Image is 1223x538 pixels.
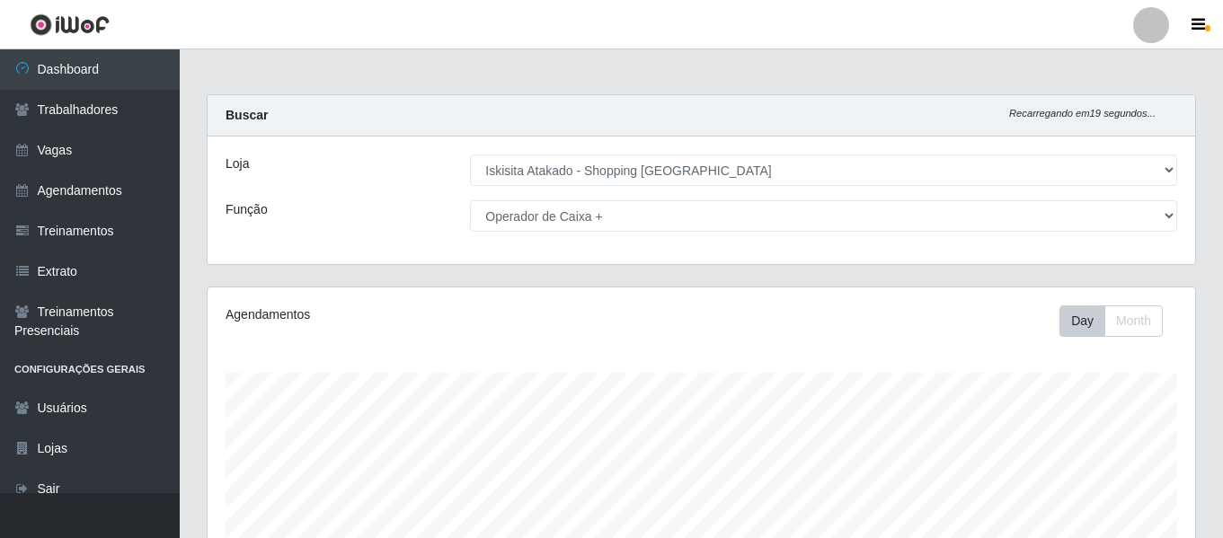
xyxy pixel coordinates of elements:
[226,200,268,219] label: Função
[1059,305,1163,337] div: First group
[1104,305,1163,337] button: Month
[30,13,110,36] img: CoreUI Logo
[226,108,268,122] strong: Buscar
[226,305,607,324] div: Agendamentos
[226,154,249,173] label: Loja
[1009,108,1156,119] i: Recarregando em 19 segundos...
[1059,305,1177,337] div: Toolbar with button groups
[1059,305,1105,337] button: Day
